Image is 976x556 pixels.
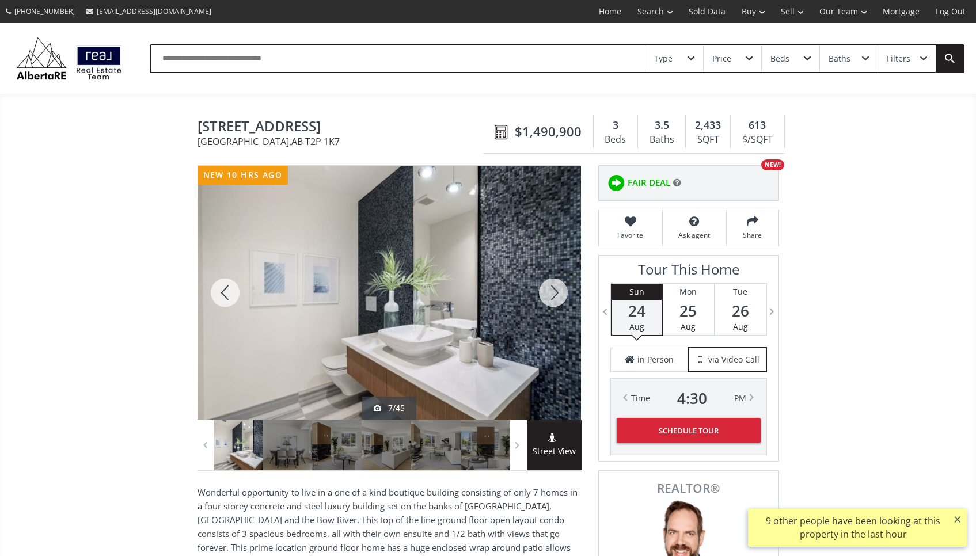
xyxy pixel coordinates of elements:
div: $/SQFT [736,131,778,148]
span: Favorite [605,230,656,240]
div: Sun [612,284,662,300]
div: Type [654,55,673,63]
div: Tue [715,284,766,300]
button: × [948,509,967,530]
span: FAIR DEAL [628,177,670,189]
span: Aug [629,321,644,332]
span: [PHONE_NUMBER] [14,6,75,16]
span: REALTOR® [612,482,766,494]
h3: Tour This Home [610,261,767,283]
span: Aug [681,321,696,332]
span: 25 [663,303,714,319]
div: NEW! [761,159,784,170]
div: Mon [663,284,714,300]
span: 24 [612,303,662,319]
div: 9 other people have been looking at this property in the last hour [754,515,952,541]
span: 26 [715,303,766,319]
div: 88 Waterfront Mews SW #102 Calgary, AB T2P 1K7 - Photo 7 of 45 [198,166,581,420]
span: [EMAIL_ADDRESS][DOMAIN_NAME] [97,6,211,16]
span: Aug [733,321,748,332]
div: Time PM [631,390,746,406]
span: 2,433 [695,118,721,133]
span: in Person [637,354,674,365]
span: 88 Waterfront Mews SW #102 [198,119,487,136]
span: Share [732,230,773,240]
div: 7/45 [374,402,405,414]
div: 613 [736,118,778,133]
div: Baths [829,55,850,63]
span: [GEOGRAPHIC_DATA] , AB T2P 1K7 [198,137,487,146]
span: Ask agent [669,230,720,240]
span: Street View [527,445,582,458]
img: rating icon [605,172,628,195]
div: Price [712,55,731,63]
div: Beds [770,55,789,63]
img: Logo [12,35,127,82]
span: via Video Call [708,354,759,365]
a: [EMAIL_ADDRESS][DOMAIN_NAME] [81,1,217,22]
div: 3 [599,118,632,133]
div: Baths [644,131,679,148]
div: SQFT [692,131,724,148]
span: $1,490,900 [515,123,582,140]
div: 3.5 [644,118,679,133]
div: Filters [887,55,910,63]
div: new 10 hrs ago [198,166,288,185]
button: Schedule Tour [617,418,761,443]
span: 4 : 30 [677,390,707,406]
div: Beds [599,131,632,148]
